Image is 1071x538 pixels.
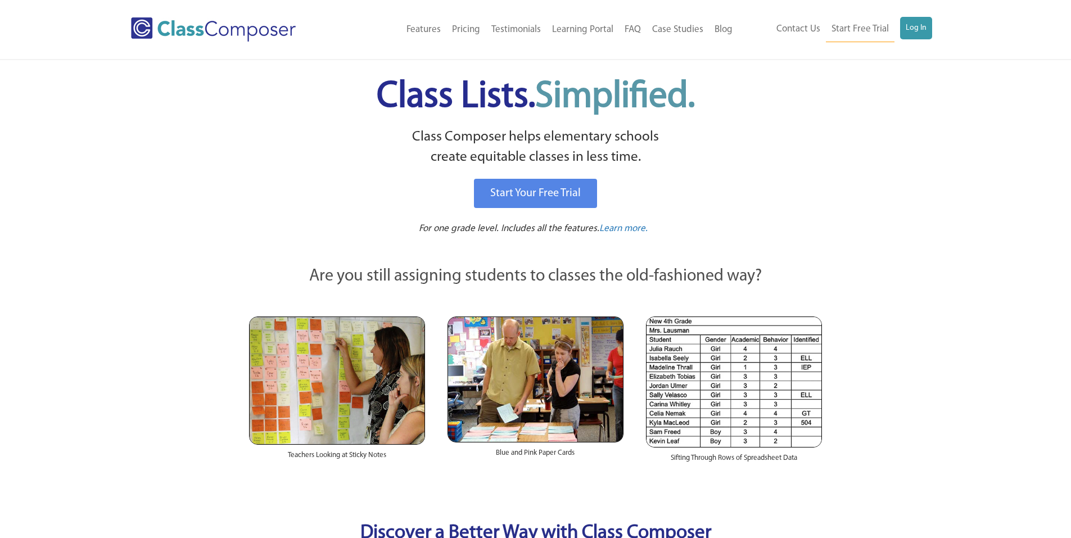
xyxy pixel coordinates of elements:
a: FAQ [619,17,647,42]
a: Testimonials [486,17,546,42]
nav: Header Menu [342,17,738,42]
img: Teachers Looking at Sticky Notes [249,317,425,445]
nav: Header Menu [738,17,932,42]
span: Learn more. [599,224,648,233]
span: Class Lists. [377,79,695,115]
img: Blue and Pink Paper Cards [448,317,623,442]
p: Are you still assigning students to classes the old-fashioned way? [249,264,823,289]
a: Case Studies [647,17,709,42]
div: Sifting Through Rows of Spreadsheet Data [646,447,822,474]
a: Start Your Free Trial [474,179,597,208]
a: Log In [900,17,932,39]
a: Learning Portal [546,17,619,42]
span: For one grade level. Includes all the features. [419,224,599,233]
a: Blog [709,17,738,42]
a: Contact Us [771,17,826,42]
p: Class Composer helps elementary schools create equitable classes in less time. [247,127,824,168]
img: Spreadsheets [646,317,822,447]
img: Class Composer [131,17,296,42]
a: Start Free Trial [826,17,894,42]
span: Simplified. [535,79,695,115]
div: Blue and Pink Paper Cards [448,442,623,469]
a: Features [401,17,446,42]
a: Pricing [446,17,486,42]
div: Teachers Looking at Sticky Notes [249,445,425,472]
a: Learn more. [599,222,648,236]
span: Start Your Free Trial [490,188,581,199]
